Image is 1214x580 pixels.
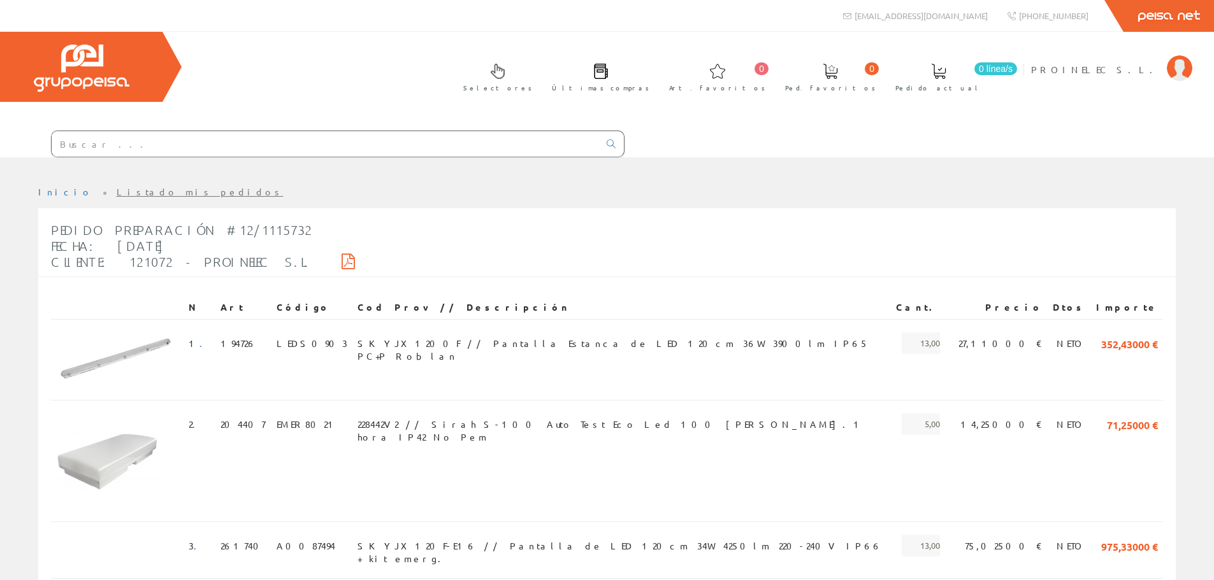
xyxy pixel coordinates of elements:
a: 0 línea/s Pedido actual [883,53,1020,99]
span: Últimas compras [552,81,649,94]
span: EMER8021 [277,413,338,435]
a: . [192,418,203,430]
span: Ped. favoritos [785,81,876,94]
span: 5,00 [902,413,940,435]
a: Selectores [451,53,538,99]
span: A0087494 [277,535,335,556]
span: 71,25000 € [1107,413,1158,435]
span: LEDS0903 [277,332,347,354]
th: Art [215,296,271,319]
th: Cod Prov // Descripción [352,296,891,319]
span: [EMAIL_ADDRESS][DOMAIN_NAME] [855,10,988,21]
span: 194726 [220,332,257,354]
span: Pedido actual [895,81,982,94]
span: 2 [189,413,203,435]
span: 261740 [220,535,266,556]
a: Listado mis pedidos [117,186,284,197]
span: 975,33000 € [1101,535,1158,556]
span: NETO [1057,332,1086,354]
span: SKYJX120F-E16 // Pantalla de LED 120cm 34W 4250lm 220-240V IP66 + kit emerg. [358,535,886,556]
span: 75,02500 € [965,535,1043,556]
span: NETO [1057,413,1086,435]
span: 352,43000 € [1101,332,1158,354]
span: Pedido Preparación #12/1115732 Fecha: [DATE] Cliente: 121072 - PROINELEC S.L. [51,222,312,269]
img: Foto artículo (179.37685459941x150) [56,413,170,509]
a: . [194,540,205,551]
span: 3 [189,535,205,556]
img: Foto artículo (192x85.632) [56,332,178,387]
th: Precio [945,296,1048,319]
span: [PHONE_NUMBER] [1019,10,1088,21]
span: SKYJX1200F // Pantalla Estanca de LED 120cm 36W 3900lm IP65 PC+P Roblan [358,332,886,354]
span: Selectores [463,81,532,94]
span: 0 línea/s [974,62,1017,75]
img: Grupo Peisa [34,45,129,92]
span: 14,25000 € [960,413,1043,435]
span: 0 [755,62,769,75]
span: 13,00 [902,535,940,556]
th: Importe [1091,296,1163,319]
span: 27,11000 € [958,332,1043,354]
span: 1 [189,332,210,354]
a: . [199,337,210,349]
span: 13,00 [902,332,940,354]
span: PROINELEC S.L. [1031,63,1160,76]
span: NETO [1057,535,1086,556]
span: 0 [865,62,879,75]
span: Art. favoritos [669,81,765,94]
a: Últimas compras [539,53,656,99]
span: 204407 [220,413,265,435]
th: Código [271,296,352,319]
th: Dtos [1048,296,1091,319]
i: Descargar PDF [342,257,355,265]
th: N [184,296,215,319]
a: PROINELEC S.L. [1031,53,1192,65]
span: 228442V2 // Sirah S-100 Auto Test Eco Led 100 [PERSON_NAME].1 hora IP42 No Pem [358,413,886,435]
th: Cant. [891,296,945,319]
input: Buscar ... [52,131,599,157]
a: Inicio [38,186,92,197]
